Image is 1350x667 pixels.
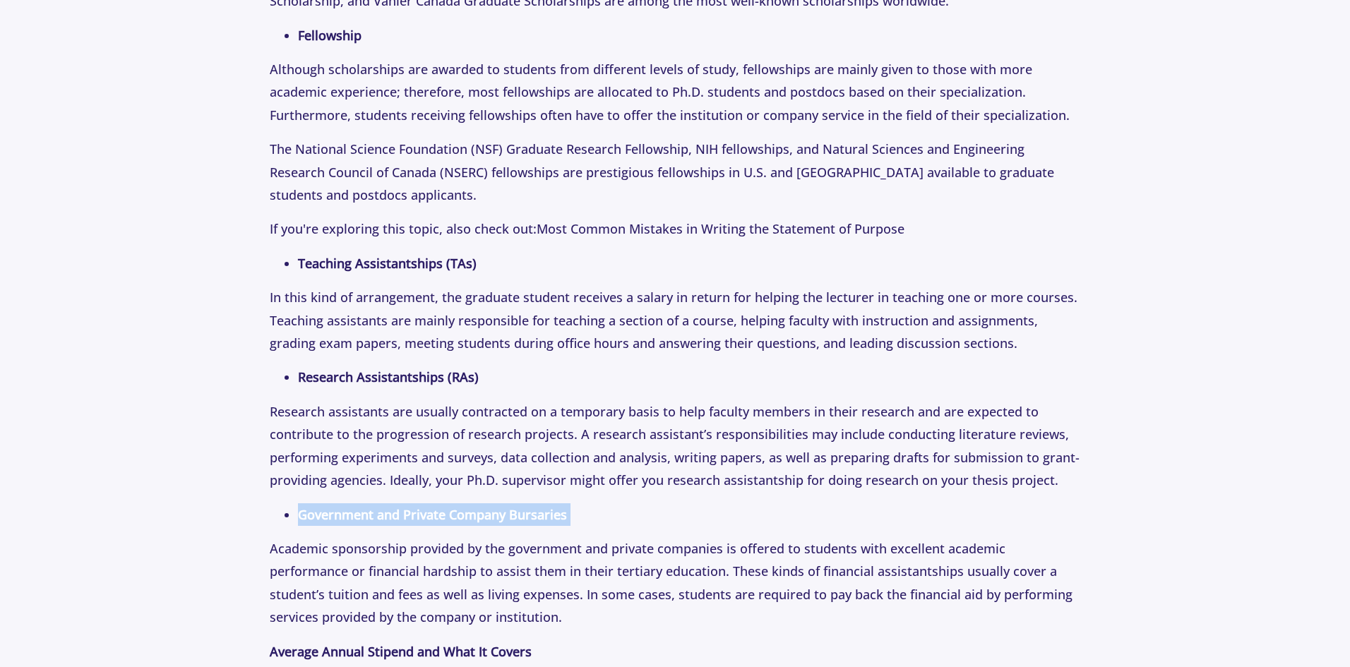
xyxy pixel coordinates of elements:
[270,58,1080,126] p: Although scholarships are awarded to students from different levels of study, fellowships are mai...
[298,368,479,385] strong: Research Assistantships (RAs)
[270,537,1080,629] p: Academic sponsorship provided by the government and private companies is offered to students with...
[537,220,904,237] a: Most Common Mistakes in Writing the Statement of Purpose
[270,138,1080,206] p: The National Science Foundation (NSF) Graduate Research Fellowship, NIH fellowships, and Natural ...
[270,286,1080,354] p: In this kind of arrangement, the graduate student receives a salary in return for helping the lec...
[270,643,532,660] strong: Average Annual Stipend and What It Covers
[270,400,1080,492] p: Research assistants are usually contracted on a temporary basis to help faculty members in their ...
[298,506,567,523] strong: Government and Private Company Bursaries
[298,255,477,272] strong: Teaching Assistantships (TAs)
[298,27,362,44] strong: Fellowship
[270,217,1080,240] p: If you're exploring this topic, also check out:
